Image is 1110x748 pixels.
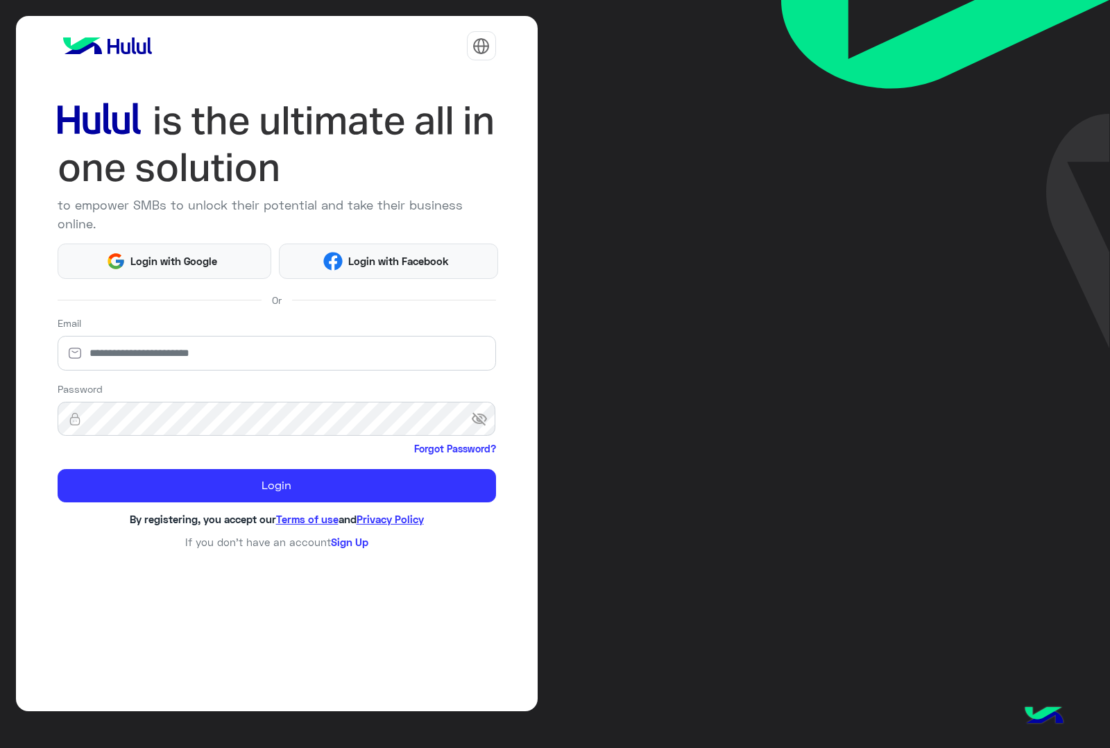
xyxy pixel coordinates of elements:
[58,382,103,396] label: Password
[1020,692,1068,741] img: hulul-logo.png
[130,513,276,525] span: By registering, you accept our
[126,253,223,269] span: Login with Google
[58,97,496,191] img: hululLoginTitle_EN.svg
[58,469,496,502] button: Login
[58,346,92,360] img: email
[58,536,496,548] h6: If you don’t have an account
[58,196,496,233] p: to empower SMBs to unlock their potential and take their business online.
[58,412,92,426] img: lock
[106,252,126,271] img: Google
[58,316,81,330] label: Email
[323,252,343,271] img: Facebook
[58,244,272,279] button: Login with Google
[58,32,157,60] img: logo
[357,513,424,525] a: Privacy Policy
[276,513,339,525] a: Terms of use
[343,253,454,269] span: Login with Facebook
[279,244,498,279] button: Login with Facebook
[331,536,368,548] a: Sign Up
[472,37,490,55] img: tab
[272,293,282,307] span: Or
[414,441,496,456] a: Forgot Password?
[339,513,357,525] span: and
[471,407,496,432] span: visibility_off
